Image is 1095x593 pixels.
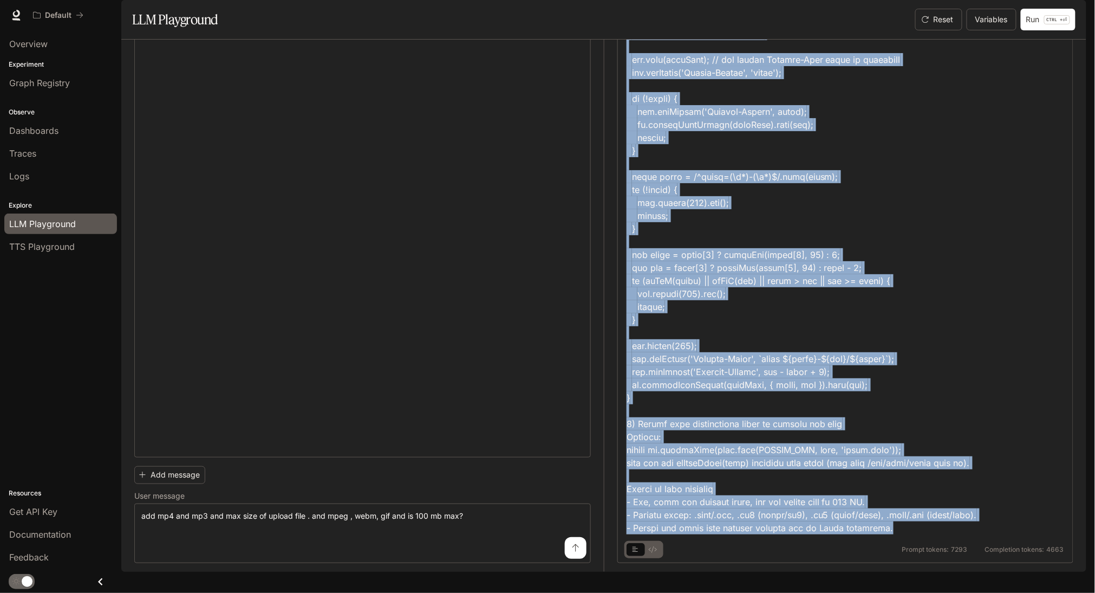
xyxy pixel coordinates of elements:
[967,9,1016,30] button: Variables
[951,546,968,553] span: 7293
[134,492,185,500] p: User message
[1047,546,1064,553] span: 4663
[985,546,1045,553] span: Completion tokens:
[902,546,949,553] span: Prompt tokens:
[134,466,205,484] button: Add message
[132,9,218,30] h1: LLM Playground
[28,4,88,26] button: All workspaces
[1047,16,1063,23] p: CTRL +
[45,11,71,20] p: Default
[1044,15,1070,24] p: ⏎
[915,9,962,30] button: Reset
[1021,9,1076,30] button: RunCTRL +⏎
[627,541,661,558] div: basic tabs example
